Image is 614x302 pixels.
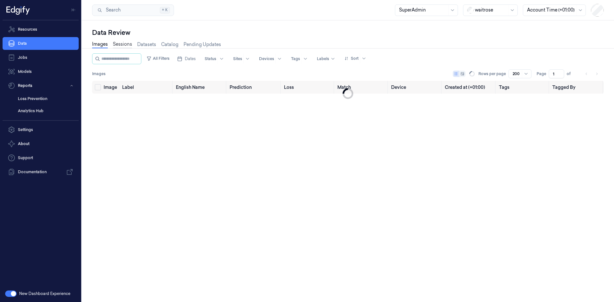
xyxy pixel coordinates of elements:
[567,71,577,77] span: of
[3,79,79,92] button: Reports
[389,81,442,94] th: Device
[3,123,79,136] a: Settings
[137,41,156,48] a: Datasets
[184,41,221,48] a: Pending Updates
[92,71,106,77] span: Images
[68,5,79,15] button: Toggle Navigation
[92,41,108,48] a: Images
[92,4,174,16] button: Search⌘K
[281,81,335,94] th: Loss
[3,37,79,50] a: Data
[496,81,550,94] th: Tags
[161,41,178,48] a: Catalog
[335,81,389,94] th: Match
[185,56,196,62] span: Dates
[442,81,496,94] th: Created at (+01:00)
[3,151,79,164] a: Support
[3,166,79,178] a: Documentation
[3,23,79,36] a: Resources
[3,51,79,64] a: Jobs
[537,71,546,77] span: Page
[175,54,198,64] button: Dates
[13,93,79,104] a: Loss Prevention
[95,84,101,90] button: Select all
[103,7,121,13] span: Search
[582,69,601,78] nav: pagination
[173,81,227,94] th: English Name
[113,41,132,48] a: Sessions
[120,81,173,94] th: Label
[13,105,79,116] a: Analytics Hub
[3,65,79,78] a: Models
[478,71,506,77] p: Rows per page
[227,81,281,94] th: Prediction
[550,81,604,94] th: Tagged By
[101,81,120,94] th: Image
[92,28,604,37] div: Data Review
[3,137,79,150] button: About
[144,53,172,64] button: All Filters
